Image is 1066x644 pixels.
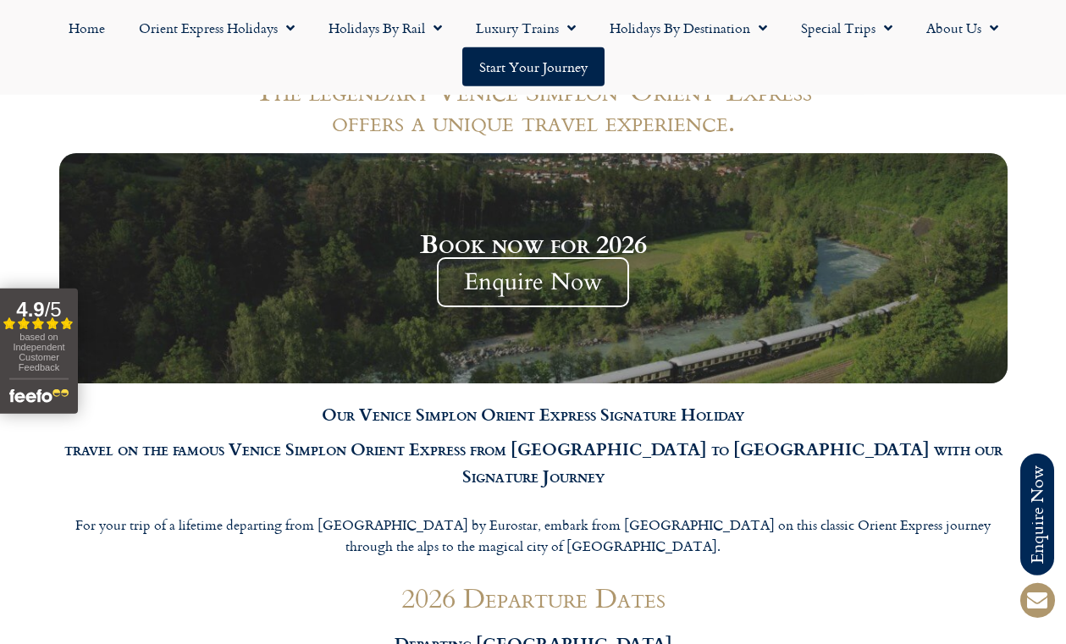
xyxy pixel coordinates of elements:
[64,436,1002,488] span: travel on the famous Venice Simplon Orient Express from [GEOGRAPHIC_DATA] to [GEOGRAPHIC_DATA] wi...
[462,47,605,86] a: Start your Journey
[59,582,1008,613] h1: 2026 Departure Dates
[59,515,1008,558] p: For your trip of a lifetime departing from [GEOGRAPHIC_DATA] by Eurostar, embark from [GEOGRAPHIC...
[312,8,459,47] a: Holidays by Rail
[52,8,122,47] a: Home
[593,8,784,47] a: Holidays by Destination
[322,401,744,427] span: Our Venice Simplon Orient Express Signature Holiday
[437,257,629,307] span: Enquire Now
[909,8,1015,47] a: About Us
[784,8,909,47] a: Special Trips
[59,153,1008,383] a: Book now for 2026 Enquire Now
[8,8,1058,86] nav: Menu
[122,8,312,47] a: Orient Express Holidays
[59,106,1008,136] h1: offers a unique travel experience.
[89,229,978,258] h2: Book now for 2026
[459,8,593,47] a: Luxury Trains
